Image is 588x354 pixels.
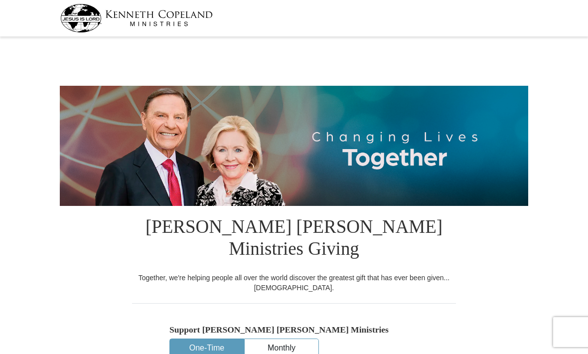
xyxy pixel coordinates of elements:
img: kcm-header-logo.svg [60,4,213,32]
div: Together, we're helping people all over the world discover the greatest gift that has ever been g... [132,273,456,293]
h1: [PERSON_NAME] [PERSON_NAME] Ministries Giving [132,206,456,273]
h5: Support [PERSON_NAME] [PERSON_NAME] Ministries [169,325,419,335]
